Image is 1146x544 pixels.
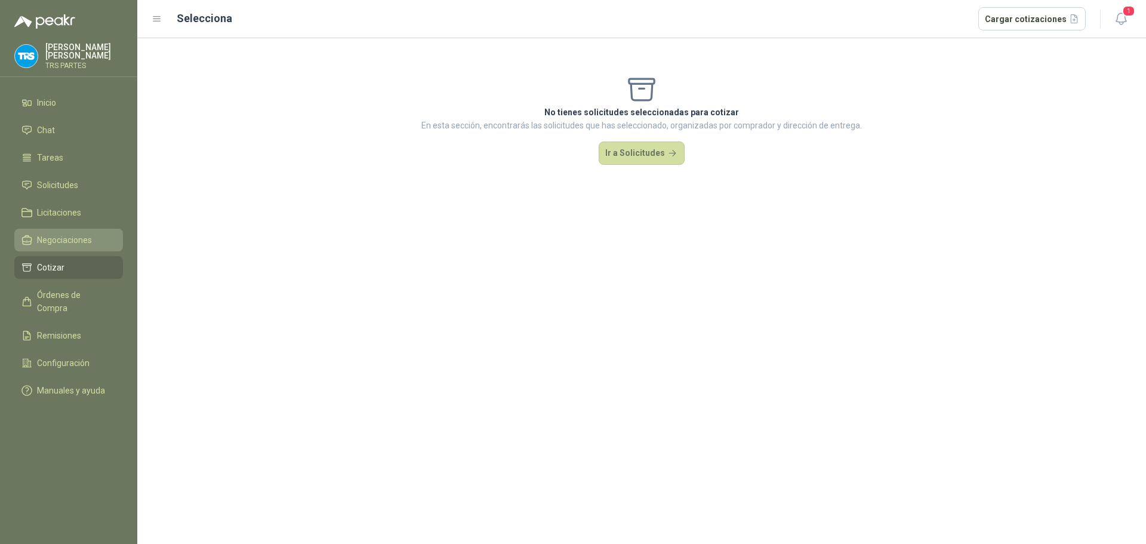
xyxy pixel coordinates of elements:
[37,356,90,370] span: Configuración
[14,352,123,374] a: Configuración
[37,96,56,109] span: Inicio
[37,179,78,192] span: Solicitudes
[14,256,123,279] a: Cotizar
[37,288,112,315] span: Órdenes de Compra
[14,324,123,347] a: Remisiones
[599,142,685,165] button: Ir a Solicitudes
[421,106,862,119] p: No tienes solicitudes seleccionadas para cotizar
[37,206,81,219] span: Licitaciones
[14,201,123,224] a: Licitaciones
[14,174,123,196] a: Solicitudes
[37,261,64,274] span: Cotizar
[37,233,92,247] span: Negociaciones
[14,14,75,29] img: Logo peakr
[14,91,123,114] a: Inicio
[37,384,105,397] span: Manuales y ayuda
[421,119,862,132] p: En esta sección, encontrarás las solicitudes que has seleccionado, organizadas por comprador y di...
[1110,8,1132,30] button: 1
[14,284,123,319] a: Órdenes de Compra
[45,43,123,60] p: [PERSON_NAME] [PERSON_NAME]
[45,62,123,69] p: TRS PARTES
[15,45,38,67] img: Company Logo
[177,10,232,27] h2: Selecciona
[14,379,123,402] a: Manuales y ayuda
[14,119,123,142] a: Chat
[37,329,81,342] span: Remisiones
[37,124,55,137] span: Chat
[14,229,123,251] a: Negociaciones
[978,7,1086,31] button: Cargar cotizaciones
[14,146,123,169] a: Tareas
[1122,5,1135,17] span: 1
[37,151,63,164] span: Tareas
